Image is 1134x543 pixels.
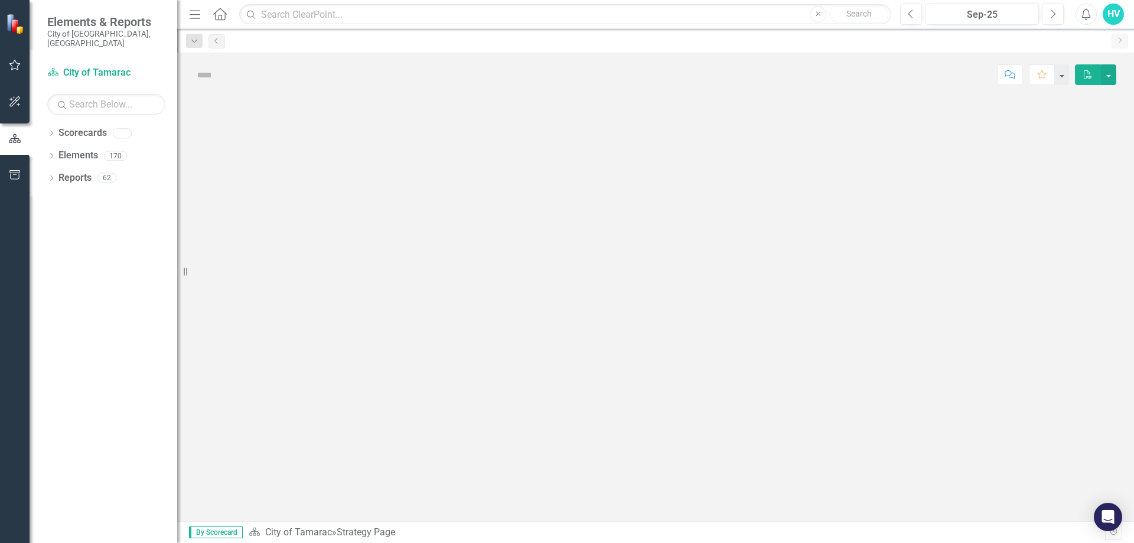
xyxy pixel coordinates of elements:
[47,66,165,80] a: City of Tamarac
[47,94,165,115] input: Search Below...
[58,126,107,140] a: Scorecards
[337,526,395,538] div: Strategy Page
[104,151,127,161] div: 170
[249,526,1105,539] div: »
[930,8,1035,22] div: Sep-25
[265,526,332,538] a: City of Tamarac
[47,29,165,48] small: City of [GEOGRAPHIC_DATA], [GEOGRAPHIC_DATA]
[47,15,165,29] span: Elements & Reports
[1103,4,1124,25] button: HV
[189,526,243,538] span: By Scorecard
[829,6,888,22] button: Search
[1094,503,1122,531] div: Open Intercom Messenger
[58,149,98,162] a: Elements
[58,171,92,185] a: Reports
[6,13,27,34] img: ClearPoint Strategy
[195,66,214,84] img: Not Defined
[926,4,1039,25] button: Sep-25
[97,173,116,183] div: 62
[846,9,872,18] span: Search
[239,4,891,25] input: Search ClearPoint...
